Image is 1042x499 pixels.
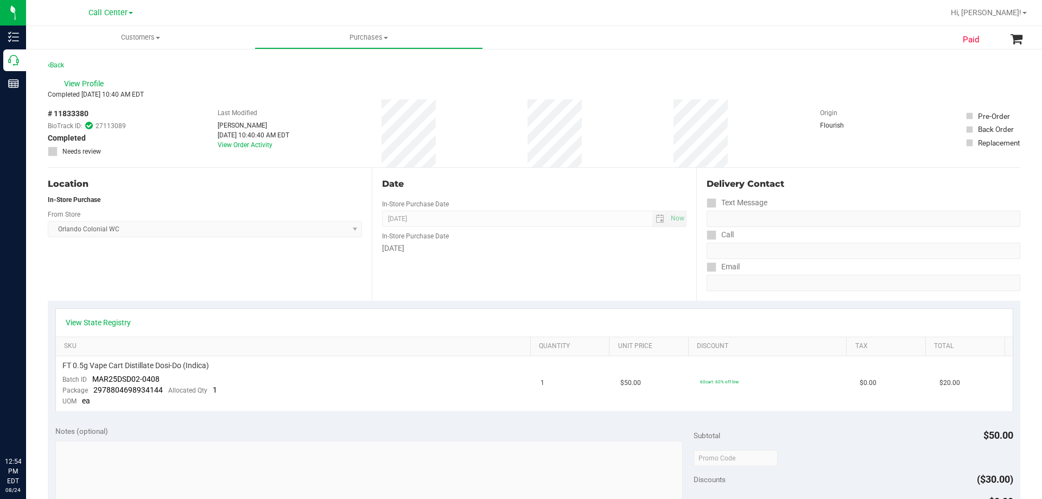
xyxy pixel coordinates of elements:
[978,111,1010,122] div: Pre-Order
[707,178,1020,191] div: Delivery Contact
[934,342,1000,351] a: Total
[55,427,108,435] span: Notes (optional)
[694,470,726,489] span: Discounts
[382,178,686,191] div: Date
[697,342,842,351] a: Discount
[62,397,77,405] span: UOM
[707,259,740,275] label: Email
[255,33,482,42] span: Purchases
[860,378,876,388] span: $0.00
[539,342,605,351] a: Quantity
[700,379,739,384] span: 60cart: 60% off line
[62,376,87,383] span: Batch ID
[541,378,544,388] span: 1
[983,429,1013,441] span: $50.00
[62,387,88,394] span: Package
[978,124,1014,135] div: Back Order
[707,227,734,243] label: Call
[64,342,526,351] a: SKU
[48,108,88,119] span: # 11833380
[707,243,1020,259] input: Format: (999) 999-9999
[939,378,960,388] span: $20.00
[978,137,1020,148] div: Replacement
[707,195,767,211] label: Text Message
[5,457,21,486] p: 12:54 PM EDT
[963,34,980,46] span: Paid
[93,386,163,394] span: 2978804698934144
[255,26,483,49] a: Purchases
[82,396,90,405] span: ea
[218,141,272,149] a: View Order Activity
[218,108,257,118] label: Last Modified
[707,211,1020,227] input: Format: (999) 999-9999
[88,8,128,17] span: Call Center
[48,61,64,69] a: Back
[64,78,107,90] span: View Profile
[48,91,144,98] span: Completed [DATE] 10:40 AM EDT
[8,78,19,89] inline-svg: Reports
[977,473,1013,485] span: ($30.00)
[218,130,289,140] div: [DATE] 10:40:40 AM EDT
[26,33,255,42] span: Customers
[8,31,19,42] inline-svg: Inventory
[951,8,1021,17] span: Hi, [PERSON_NAME]!
[382,199,449,209] label: In-Store Purchase Date
[618,342,684,351] a: Unit Price
[96,121,126,131] span: 27113089
[11,412,43,445] iframe: Resource center
[48,210,80,219] label: From Store
[8,55,19,66] inline-svg: Call Center
[218,121,289,130] div: [PERSON_NAME]
[5,486,21,494] p: 08/24
[92,375,160,383] span: MAR25DSD02-0408
[62,147,101,156] span: Needs review
[620,378,641,388] span: $50.00
[382,231,449,241] label: In-Store Purchase Date
[26,26,255,49] a: Customers
[694,431,720,440] span: Subtotal
[168,387,207,394] span: Allocated Qty
[694,450,778,466] input: Promo Code
[62,361,209,371] span: FT 0.5g Vape Cart Distillate Dosi-Do (Indica)
[820,108,837,118] label: Origin
[820,121,874,130] div: Flourish
[382,243,686,254] div: [DATE]
[213,386,217,394] span: 1
[48,132,86,144] span: Completed
[66,317,131,328] a: View State Registry
[48,196,100,204] strong: In-Store Purchase
[48,121,82,131] span: BioTrack ID:
[48,178,362,191] div: Location
[855,342,922,351] a: Tax
[85,121,93,131] span: In Sync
